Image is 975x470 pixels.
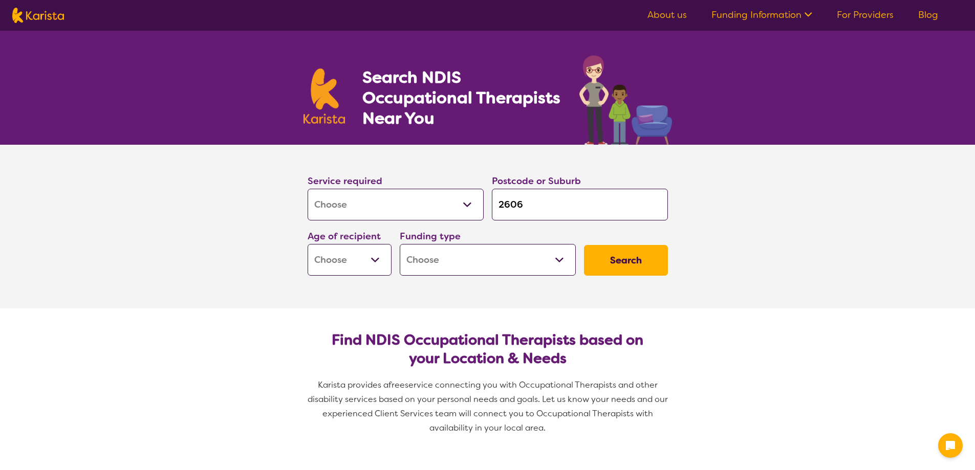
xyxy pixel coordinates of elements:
[304,69,345,124] img: Karista logo
[308,230,381,242] label: Age of recipient
[318,379,388,390] span: Karista provides a
[308,175,382,187] label: Service required
[837,9,894,21] a: For Providers
[12,8,64,23] img: Karista logo
[316,331,660,368] h2: Find NDIS Occupational Therapists based on your Location & Needs
[579,55,672,145] img: occupational-therapy
[492,175,581,187] label: Postcode or Suburb
[400,230,461,242] label: Funding type
[362,67,561,128] h1: Search NDIS Occupational Therapists Near You
[711,9,812,21] a: Funding Information
[492,189,668,220] input: Type
[388,379,405,390] span: free
[918,9,938,21] a: Blog
[584,245,668,276] button: Search
[647,9,687,21] a: About us
[308,379,670,433] span: service connecting you with Occupational Therapists and other disability services based on your p...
